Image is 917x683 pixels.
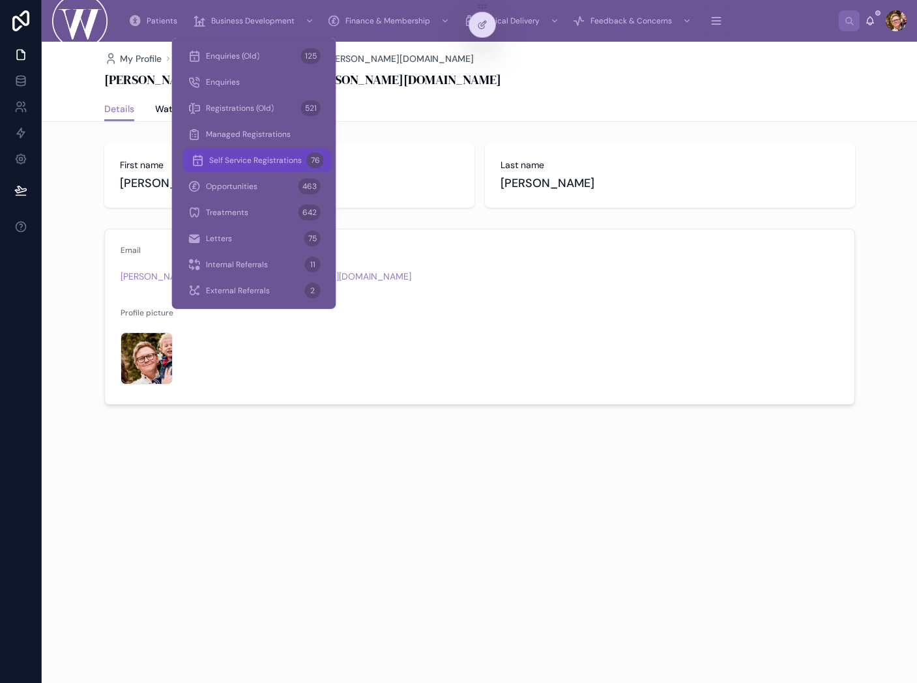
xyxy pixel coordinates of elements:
[180,96,328,120] a: Registrations (Old)521
[124,9,186,33] a: Patients
[206,51,259,61] span: Enquiries (Old)
[120,158,459,171] span: First name
[206,129,291,139] span: Managed Registrations
[211,16,295,26] span: Business Development
[301,48,321,64] div: 125
[501,174,839,192] span: [PERSON_NAME]
[298,205,321,220] div: 642
[121,270,411,283] a: [PERSON_NAME][EMAIL_ADDRESS][PERSON_NAME][DOMAIN_NAME]
[206,103,274,113] span: Registrations (Old)
[180,70,328,94] a: Enquiries
[180,279,328,302] a: External Referrals2
[104,97,134,122] a: Details
[481,16,540,26] span: Clinical Delivery
[305,257,321,272] div: 11
[180,227,328,250] a: Letters75
[501,158,839,171] span: Last name
[120,174,459,192] span: [PERSON_NAME]
[301,100,321,116] div: 521
[155,97,221,123] a: Watched Items
[304,231,321,246] div: 75
[155,102,221,115] span: Watched Items
[206,259,268,270] span: Internal Referrals
[307,153,324,168] div: 76
[104,102,134,115] span: Details
[147,16,177,26] span: Patients
[189,9,321,33] a: Business Development
[590,16,672,26] span: Feedback & Concerns
[206,233,232,244] span: Letters
[323,9,456,33] a: Finance & Membership
[121,245,141,255] span: Email
[120,52,162,65] span: My Profile
[209,155,302,166] span: Self Service Registrations
[305,283,321,298] div: 2
[345,16,430,26] span: Finance & Membership
[206,181,257,192] span: Opportunities
[459,9,566,33] a: Clinical Delivery
[298,179,321,194] div: 463
[121,308,173,318] span: Profile picture
[180,253,328,276] a: Internal Referrals11
[206,77,240,87] span: Enquiries
[180,201,328,224] a: Treatments642
[206,285,270,296] span: External Referrals
[180,44,328,68] a: Enquiries (Old)125
[118,7,839,35] div: scrollable content
[183,149,332,172] a: Self Service Registrations76
[180,175,328,198] a: Opportunities463
[206,207,248,218] span: Treatments
[568,9,698,33] a: Feedback & Concerns
[104,52,162,65] a: My Profile
[104,70,501,89] h1: [PERSON_NAME][EMAIL_ADDRESS][PERSON_NAME][DOMAIN_NAME]
[180,123,328,146] a: Managed Registrations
